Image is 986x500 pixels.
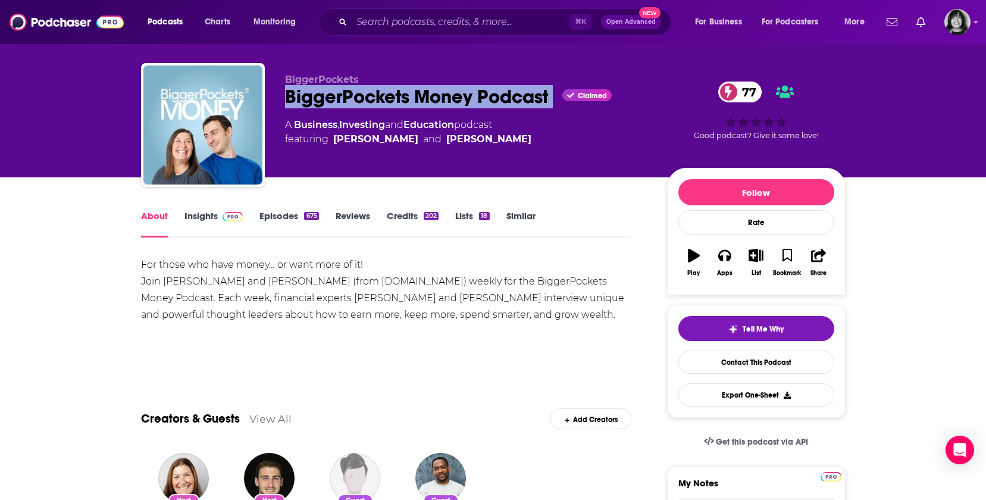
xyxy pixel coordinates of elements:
[678,241,709,284] button: Play
[687,12,757,32] button: open menu
[143,65,262,185] img: BiggerPockets Money Podcast
[836,12,879,32] button: open menu
[946,436,974,464] div: Open Intercom Messenger
[455,210,489,237] a: Lists18
[139,12,198,32] button: open menu
[601,15,661,29] button: Open AdvancedNew
[743,324,784,334] span: Tell Me Why
[844,14,865,30] span: More
[772,241,803,284] button: Bookmark
[330,8,683,36] div: Search podcasts, credits, & more...
[569,14,591,30] span: ⌘ K
[141,257,632,323] div: For those who have money… or want more of it! Join [PERSON_NAME] and [PERSON_NAME] (from [DOMAIN_...
[337,119,339,130] span: ,
[740,241,771,284] button: List
[678,179,834,205] button: Follow
[678,383,834,407] button: Export One-Sheet
[694,427,818,457] a: Get this podcast via API
[678,210,834,235] div: Rate
[752,270,761,277] div: List
[754,12,836,32] button: open menu
[944,9,971,35] img: User Profile
[285,74,359,85] span: BiggerPockets
[944,9,971,35] button: Show profile menu
[249,412,292,425] a: View All
[446,132,531,146] a: Mindy Jensen
[259,210,318,237] a: Episodes675
[718,82,762,102] a: 77
[728,324,738,334] img: tell me why sparkle
[606,19,656,25] span: Open Advanced
[578,93,607,99] span: Claimed
[339,119,385,130] a: Investing
[882,12,902,32] a: Show notifications dropdown
[197,12,237,32] a: Charts
[385,119,403,130] span: and
[695,14,742,30] span: For Business
[387,210,439,237] a: Credits202
[773,270,801,277] div: Bookmark
[667,74,846,148] div: 77Good podcast? Give it some love!
[352,12,569,32] input: Search podcasts, credits, & more...
[709,241,740,284] button: Apps
[253,14,296,30] span: Monitoring
[730,82,762,102] span: 77
[717,270,733,277] div: Apps
[762,14,819,30] span: For Podcasters
[304,212,318,220] div: 675
[10,11,124,33] img: Podchaser - Follow, Share and Rate Podcasts
[294,119,337,130] a: Business
[403,119,454,130] a: Education
[716,437,808,447] span: Get this podcast via API
[803,241,834,284] button: Share
[821,470,841,482] a: Pro website
[141,210,168,237] a: About
[944,9,971,35] span: Logged in as parkdalepublicity1
[810,270,827,277] div: Share
[678,316,834,341] button: tell me why sparkleTell Me Why
[479,212,489,220] div: 18
[678,477,834,498] label: My Notes
[423,132,442,146] span: and
[424,212,439,220] div: 202
[912,12,930,32] a: Show notifications dropdown
[245,12,311,32] button: open menu
[687,270,700,277] div: Play
[506,210,536,237] a: Similar
[550,408,631,429] div: Add Creators
[285,132,531,146] span: featuring
[821,472,841,482] img: Podchaser Pro
[184,210,243,237] a: InsightsPodchaser Pro
[694,131,819,140] span: Good podcast? Give it some love!
[205,14,230,30] span: Charts
[223,212,243,221] img: Podchaser Pro
[639,7,661,18] span: New
[333,132,418,146] a: Scott Trench
[285,118,531,146] div: A podcast
[336,210,370,237] a: Reviews
[678,351,834,374] a: Contact This Podcast
[141,411,240,426] a: Creators & Guests
[148,14,183,30] span: Podcasts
